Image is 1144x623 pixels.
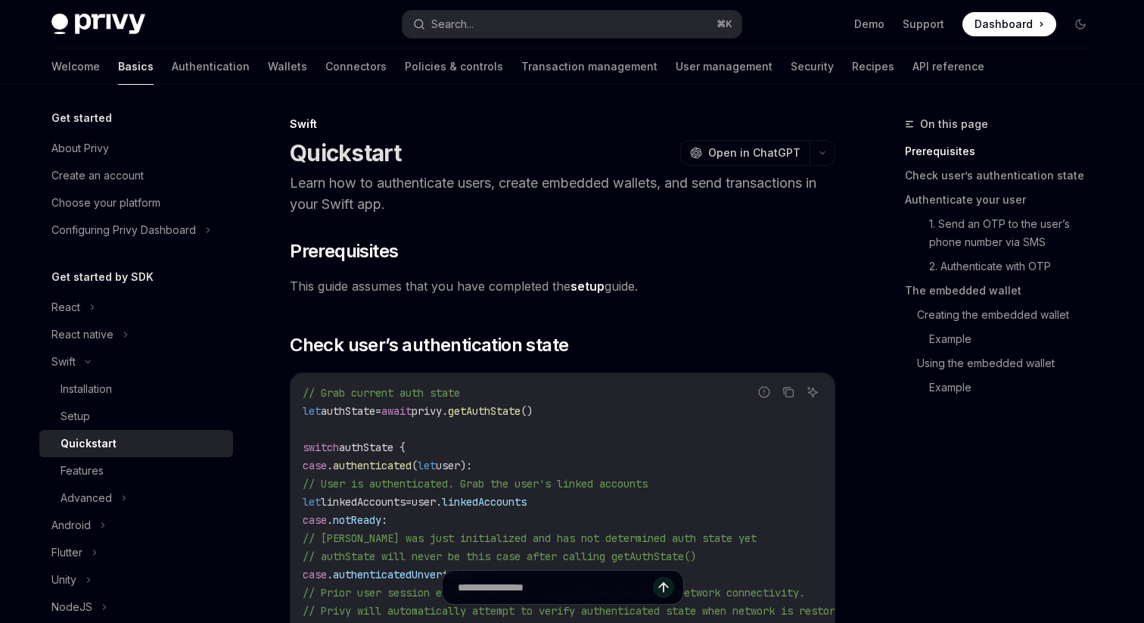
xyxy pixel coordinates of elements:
div: Features [61,462,104,480]
div: Unity [51,571,76,589]
a: Wallets [268,48,307,85]
a: Setup [39,403,233,430]
span: . [327,459,333,472]
div: Choose your platform [51,194,160,212]
a: Demo [854,17,884,32]
span: user) [436,459,466,472]
span: authState [321,404,375,418]
button: Send message [653,577,674,598]
span: authState { [339,441,406,454]
span: // authState will never be this case after calling getAuthState() [303,550,696,563]
h5: Get started by SDK [51,268,154,286]
div: Create an account [51,167,144,185]
a: Transaction management [521,48,657,85]
a: Features [39,457,233,484]
div: Flutter [51,544,82,562]
span: () [521,404,533,418]
span: = [406,495,412,509]
span: ( [412,459,418,472]
div: React [51,298,80,316]
a: API reference [912,48,984,85]
a: Create an account [39,162,233,189]
a: Connectors [325,48,387,85]
a: User management [676,48,773,85]
div: Configuring Privy Dashboard [51,221,196,239]
a: Authenticate your user [905,188,1105,212]
span: authenticated [333,459,412,472]
a: Recipes [852,48,894,85]
p: Learn how to authenticate users, create embedded wallets, and send transactions in your Swift app. [290,173,835,215]
div: Android [51,516,91,534]
a: The embedded wallet [905,279,1105,303]
a: Check user’s authentication state [905,164,1105,188]
a: Example [929,375,1105,400]
span: switch [303,441,339,454]
span: // Grab current auth state [303,386,460,400]
span: // User is authenticated. Grab the user's linked accounts [303,477,648,491]
span: Check user’s authentication state [290,333,568,357]
span: await [381,404,412,418]
a: Quickstart [39,430,233,457]
div: About Privy [51,139,109,157]
span: On this page [920,115,988,133]
img: dark logo [51,14,145,35]
button: Toggle dark mode [1068,12,1093,36]
div: Setup [61,407,90,425]
button: Report incorrect code [754,382,774,402]
div: Swift [51,353,76,371]
button: Open in ChatGPT [680,140,810,166]
span: notReady [333,513,381,527]
a: Using the embedded wallet [917,351,1105,375]
span: . [327,513,333,527]
span: Dashboard [975,17,1033,32]
span: case [303,459,327,472]
a: Support [903,17,944,32]
span: : [381,513,387,527]
div: React native [51,326,113,344]
a: Welcome [51,48,100,85]
span: Open in ChatGPT [708,145,800,160]
a: Installation [39,375,233,403]
div: Advanced [61,489,112,507]
h1: Quickstart [290,139,402,167]
span: ⌘ K [717,18,732,30]
div: NodeJS [51,598,92,616]
a: Example [929,327,1105,351]
div: Search... [431,15,474,33]
a: setup [570,279,605,294]
span: = [375,404,381,418]
span: let [418,459,436,472]
span: : [466,459,472,472]
div: Installation [61,380,112,398]
button: Ask AI [803,382,822,402]
span: linkedAccounts [321,495,406,509]
div: Swift [290,117,835,132]
button: Copy the contents from the code block [779,382,798,402]
a: Authentication [172,48,250,85]
a: 2. Authenticate with OTP [929,254,1105,279]
span: getAuthState [448,404,521,418]
span: let [303,404,321,418]
span: This guide assumes that you have completed the guide. [290,276,835,297]
a: Basics [118,48,154,85]
span: privy. [412,404,448,418]
a: Security [791,48,834,85]
a: Creating the embedded wallet [917,303,1105,327]
span: linkedAccounts [442,495,527,509]
div: Quickstart [61,435,117,453]
a: Policies & controls [405,48,503,85]
a: Prerequisites [905,139,1105,164]
span: Prerequisites [290,239,398,263]
a: Choose your platform [39,189,233,216]
span: case [303,513,327,527]
span: user. [412,495,442,509]
span: // [PERSON_NAME] was just initialized and has not determined auth state yet [303,531,757,545]
a: Dashboard [962,12,1056,36]
a: 1. Send an OTP to the user’s phone number via SMS [929,212,1105,254]
h5: Get started [51,109,112,127]
a: About Privy [39,135,233,162]
button: Search...⌘K [403,11,741,38]
span: let [303,495,321,509]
